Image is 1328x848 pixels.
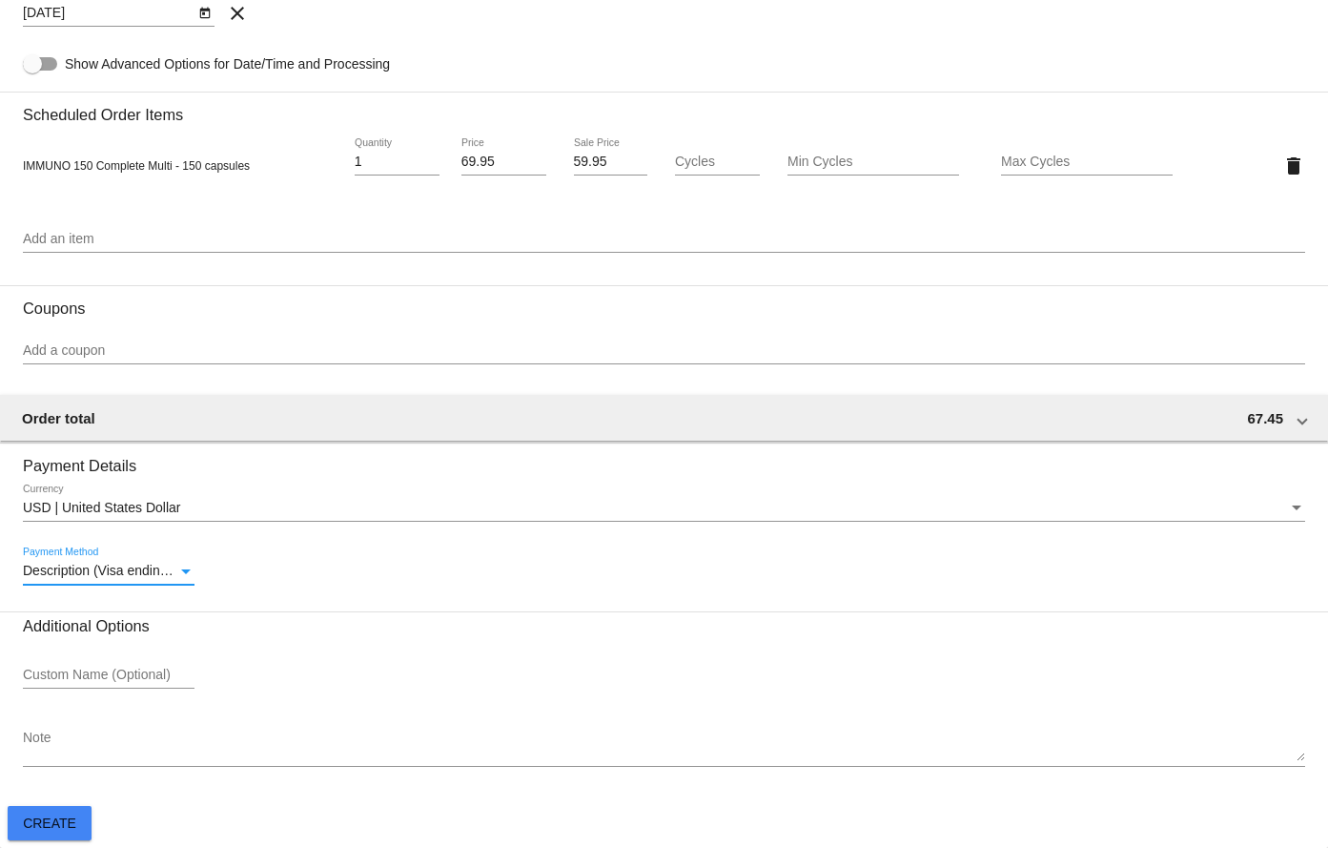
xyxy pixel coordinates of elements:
[23,501,1305,516] mat-select: Currency
[23,285,1305,318] h3: Coupons
[23,159,250,173] span: IMMUNO 150 Complete Multi - 150 capsules
[1001,155,1173,170] input: Max Cycles
[23,617,1305,635] h3: Additional Options
[23,563,834,578] span: Description (Visa ending in 0641 (expires [CREDIT_CARD_DATA])) GatewayCustomerId (773309743) Gate...
[23,564,194,579] mat-select: Payment Method
[226,2,249,25] mat-icon: clear
[194,2,215,22] button: Open calendar
[23,668,194,683] input: Custom Name (Optional)
[22,410,95,426] span: Order total
[23,92,1305,124] h3: Scheduled Order Items
[675,155,760,170] input: Cycles
[8,806,92,840] button: Create
[23,6,194,21] input: Next Occurrence Date (UTC-06)
[23,443,1305,475] h3: Payment Details
[574,155,648,170] input: Sale Price
[65,54,390,73] span: Show Advanced Options for Date/Time and Processing
[787,155,959,170] input: Min Cycles
[23,500,180,515] span: USD | United States Dollar
[461,155,546,170] input: Price
[23,343,1305,359] input: Add a coupon
[23,816,76,831] span: Create
[355,155,439,170] input: Quantity
[1282,155,1305,177] mat-icon: delete
[1247,410,1283,426] span: 67.45
[23,232,1305,247] input: Add an item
